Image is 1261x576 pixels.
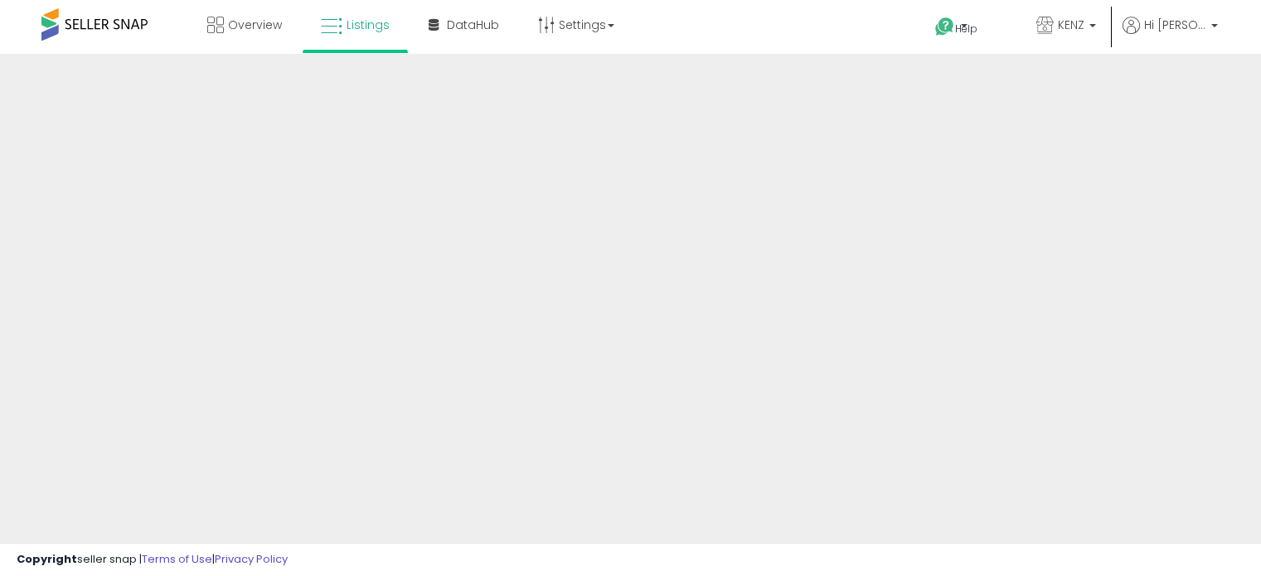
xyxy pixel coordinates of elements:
strong: Copyright [17,551,77,567]
a: Help [922,4,1010,54]
span: Listings [347,17,390,33]
span: KENZ [1058,17,1084,33]
a: Terms of Use [142,551,212,567]
i: Get Help [934,17,955,37]
span: Overview [228,17,282,33]
a: Hi [PERSON_NAME] [1123,17,1218,54]
span: Help [955,22,977,36]
a: Privacy Policy [215,551,288,567]
span: Hi [PERSON_NAME] [1144,17,1206,33]
div: seller snap | | [17,552,288,568]
span: DataHub [447,17,499,33]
